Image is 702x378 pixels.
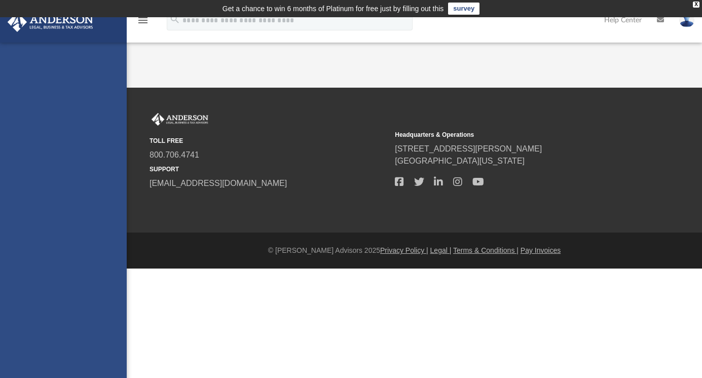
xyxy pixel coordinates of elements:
[127,245,702,256] div: © [PERSON_NAME] Advisors 2025
[5,12,96,32] img: Anderson Advisors Platinum Portal
[150,179,287,187] a: [EMAIL_ADDRESS][DOMAIN_NAME]
[223,3,444,15] div: Get a chance to win 6 months of Platinum for free just by filling out this
[395,144,542,153] a: [STREET_ADDRESS][PERSON_NAME]
[137,14,149,26] i: menu
[150,113,210,126] img: Anderson Advisors Platinum Portal
[693,2,699,8] div: close
[150,165,388,174] small: SUPPORT
[395,157,525,165] a: [GEOGRAPHIC_DATA][US_STATE]
[521,246,561,254] a: Pay Invoices
[679,13,694,27] img: User Pic
[150,150,199,159] a: 800.706.4741
[430,246,452,254] a: Legal |
[169,14,180,25] i: search
[453,246,519,254] a: Terms & Conditions |
[395,130,633,139] small: Headquarters & Operations
[150,136,388,145] small: TOLL FREE
[137,19,149,26] a: menu
[380,246,428,254] a: Privacy Policy |
[448,3,479,15] a: survey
